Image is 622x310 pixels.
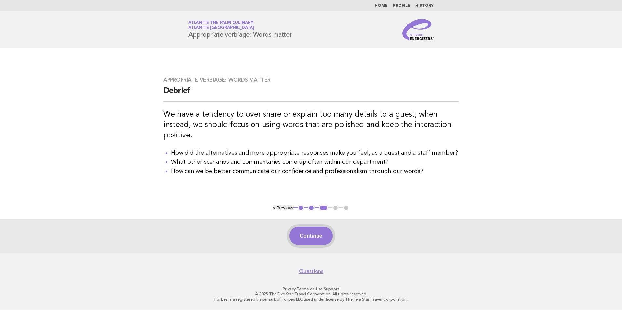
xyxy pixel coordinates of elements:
[273,205,293,210] button: < Previous
[299,268,323,275] a: Questions
[308,205,315,211] button: 2
[324,287,340,291] a: Support
[163,77,459,83] h3: Appropriate verbiage: Words matter
[415,4,434,8] a: History
[402,19,434,40] img: Service Energizers
[112,286,510,291] p: · ·
[188,21,254,30] a: Atlantis The Palm CulinaryAtlantis [GEOGRAPHIC_DATA]
[171,158,459,167] li: What other scenarios and commentaries come up often within our department?
[163,86,459,102] h2: Debrief
[112,297,510,302] p: Forbes is a registered trademark of Forbes LLC used under license by The Five Star Travel Corpora...
[188,21,292,38] h1: Appropriate verbiage: Words matter
[171,167,459,176] li: How can we be better communicate our confidence and professionalism through our words?
[298,205,304,211] button: 1
[283,287,296,291] a: Privacy
[375,4,388,8] a: Home
[393,4,410,8] a: Profile
[297,287,323,291] a: Terms of Use
[188,26,254,30] span: Atlantis [GEOGRAPHIC_DATA]
[289,227,332,245] button: Continue
[319,205,328,211] button: 3
[112,291,510,297] p: © 2025 The Five Star Travel Corporation. All rights reserved.
[171,149,459,158] li: How did the alternatives and more appropriate responses make you feel, as a guest and a staff mem...
[163,110,459,141] h3: We have a tendency to over share or explain too many details to a guest, when instead, we should ...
